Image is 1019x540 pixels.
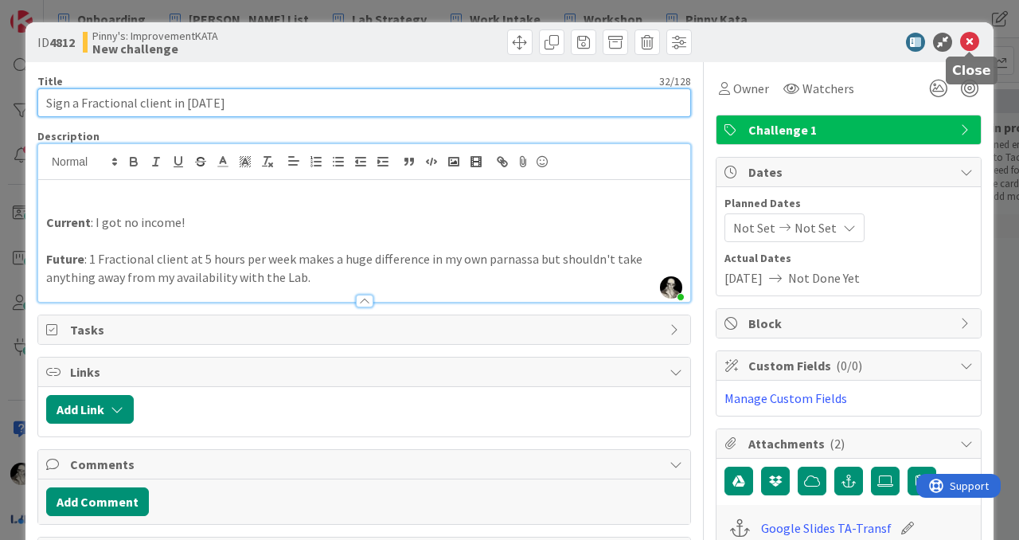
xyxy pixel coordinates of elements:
[46,487,149,516] button: Add Comment
[37,74,63,88] label: Title
[733,218,775,237] span: Not Set
[46,213,682,232] p: : I got no income!
[748,314,952,333] span: Block
[46,251,84,267] strong: Future
[46,214,91,230] strong: Current
[748,120,952,139] span: Challenge 1
[830,436,845,452] span: ( 2 )
[46,250,682,286] p: : 1 Fractional client at 5 hours per week makes a huge difference in my own parnassa but shouldn'...
[724,390,847,406] a: Manage Custom Fields
[92,29,218,42] span: Pinny's: ImprovementKATA
[33,2,72,22] span: Support
[836,358,862,374] span: ( 0/0 )
[795,218,837,237] span: Not Set
[70,320,662,339] span: Tasks
[37,33,75,52] span: ID
[92,42,218,55] b: New challenge
[748,162,952,182] span: Dates
[660,276,682,299] img: 5slRnFBaanOLW26e9PW3UnY7xOjyexml.jpeg
[733,79,769,98] span: Owner
[748,356,952,375] span: Custom Fields
[70,362,662,382] span: Links
[952,63,991,78] h5: Close
[748,434,952,453] span: Attachments
[724,250,973,267] span: Actual Dates
[37,129,100,143] span: Description
[68,74,691,88] div: 32 / 128
[761,518,892,538] a: Google Slides TA-Transf
[70,455,662,474] span: Comments
[49,34,75,50] b: 4812
[724,195,973,212] span: Planned Dates
[37,88,691,117] input: type card name here...
[724,268,763,288] span: [DATE]
[802,79,854,98] span: Watchers
[788,268,860,288] span: Not Done Yet
[46,395,134,424] button: Add Link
